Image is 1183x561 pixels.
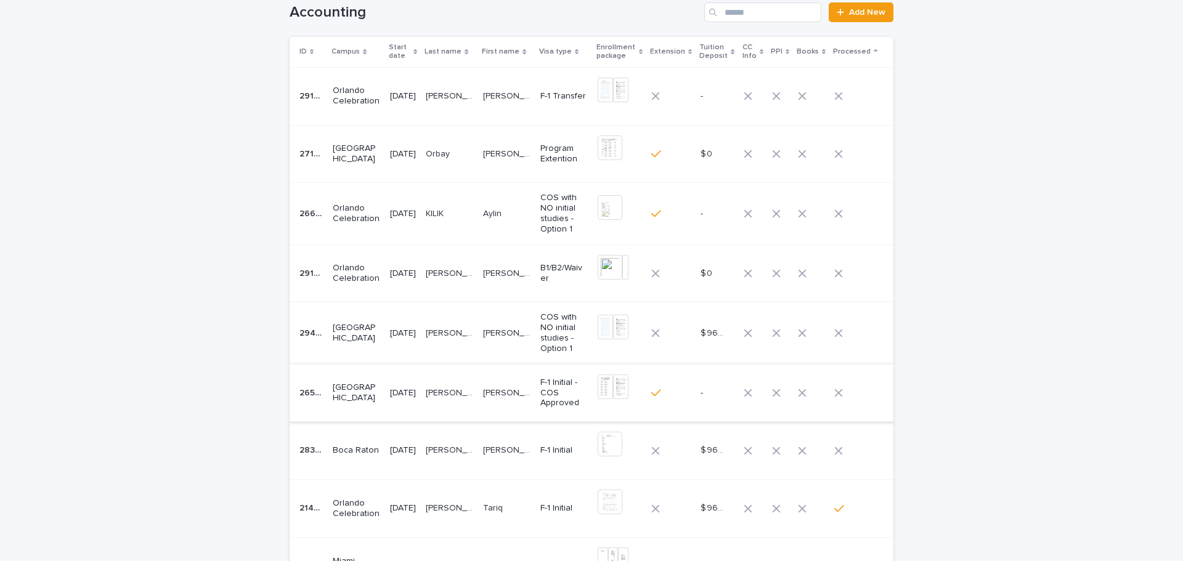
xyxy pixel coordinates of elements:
p: ALABDULWAHAB [426,501,476,514]
p: KILIK [426,206,446,219]
tr: 2940129401 [GEOGRAPHIC_DATA][DATE][PERSON_NAME][PERSON_NAME] [PERSON_NAME][PERSON_NAME] COS with ... [290,302,898,364]
a: Add New [829,2,893,22]
p: 29122 [299,89,325,102]
p: 26589 [299,385,325,398]
p: [DATE] [390,91,416,102]
p: Tariq [483,501,505,514]
tr: 2658926589 [GEOGRAPHIC_DATA][DATE][PERSON_NAME] [PERSON_NAME][PERSON_NAME] [PERSON_NAME] [PERSON_... [290,364,898,422]
p: B1/B2/Waiver [540,263,588,284]
p: RESTREPO GELVEZ [426,89,476,102]
p: [PERSON_NAME] [426,443,476,456]
p: F-1 Initial [540,445,588,456]
p: $ 0 [701,266,715,279]
input: Search [704,2,821,22]
p: Gaudis Josefina [483,266,533,279]
p: COS with NO initial studies - Option 1 [540,193,588,234]
p: [GEOGRAPHIC_DATA] [333,323,380,344]
p: $ 960.00 [701,443,726,456]
p: Orlando Celebration [333,86,380,107]
p: [DATE] [390,209,416,219]
p: CC Info [742,41,757,63]
p: Last name [425,45,461,59]
p: Pena Gascon [426,326,476,339]
p: Boca Raton [333,445,380,456]
p: 27140 [299,147,325,159]
p: RIBEIRO DE MORAIS [426,385,476,398]
p: Aylin [483,206,504,219]
p: Visa type [539,45,572,59]
p: Briceno de Bermudez [426,266,476,279]
p: [DATE] [390,268,416,279]
tr: 2140321403 Orlando Celebration[DATE][PERSON_NAME][PERSON_NAME] TariqTariq F-1 Initial$ 960.00$ 96... [290,480,898,538]
p: Orlando Celebration [333,203,380,224]
p: 28349 [299,443,325,456]
tr: 2917829178 Orlando Celebration[DATE][PERSON_NAME] [PERSON_NAME][PERSON_NAME] [PERSON_NAME] [PERSO... [290,244,898,302]
tr: 2834928349 Boca Raton[DATE][PERSON_NAME][PERSON_NAME] [PERSON_NAME] S[PERSON_NAME] S F-1 Initial$... [290,422,898,480]
p: [PERSON_NAME] [483,385,533,398]
p: [DATE] [390,149,416,159]
p: F-1 Initial [540,503,588,514]
tr: 2668226682 Orlando Celebration[DATE]KILIKKILIK AylinAylin COS with NO initial studies - Option 1-- [290,183,898,244]
p: Fahad Mutlaq S [483,443,533,456]
p: $ 960.00 [701,326,726,339]
p: Extension [650,45,685,59]
p: 29178 [299,266,325,279]
p: Kleyn Yair [483,89,533,102]
p: COS with NO initial studies - Option 1 [540,312,588,353]
p: PPI [771,45,783,59]
p: Tuition Deposit [699,41,728,63]
p: - [701,89,705,102]
p: - [701,385,705,398]
p: Enrollment package [596,41,636,63]
p: F-1 Transfer [540,91,588,102]
tr: 2714027140 [GEOGRAPHIC_DATA][DATE]OrbayOrbay [PERSON_NAME][PERSON_NAME] Program Extention$ 0$ 0 [290,125,898,183]
p: [PERSON_NAME] [483,326,533,339]
p: Start date [389,41,410,63]
p: F-1 Initial - COS Approved [540,377,588,408]
span: Add New [849,8,885,17]
p: [GEOGRAPHIC_DATA] [333,382,380,403]
p: Books [797,45,819,59]
p: 29401 [299,326,325,339]
p: $ 0 [701,147,715,159]
p: [GEOGRAPHIC_DATA] [333,143,380,164]
p: Orlando Celebration [333,263,380,284]
p: $ 960.00 [701,501,726,514]
p: - [701,206,705,219]
p: Campus [331,45,360,59]
p: [DATE] [390,388,416,398]
p: Orlando Celebration [333,498,380,519]
p: Kubilay Rauf [483,147,533,159]
p: 21403 [299,501,325,514]
h1: Accounting [290,4,699,22]
p: ID [299,45,307,59]
p: [DATE] [390,503,416,514]
p: 26682 [299,206,325,219]
tr: 2912229122 Orlando Celebration[DATE][PERSON_NAME] [PERSON_NAME][PERSON_NAME] [PERSON_NAME] [PERSO... [290,67,898,125]
p: First name [482,45,519,59]
p: Orbay [426,147,452,159]
p: Program Extention [540,143,588,164]
p: [DATE] [390,328,416,339]
p: [DATE] [390,445,416,456]
p: Processed [833,45,871,59]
